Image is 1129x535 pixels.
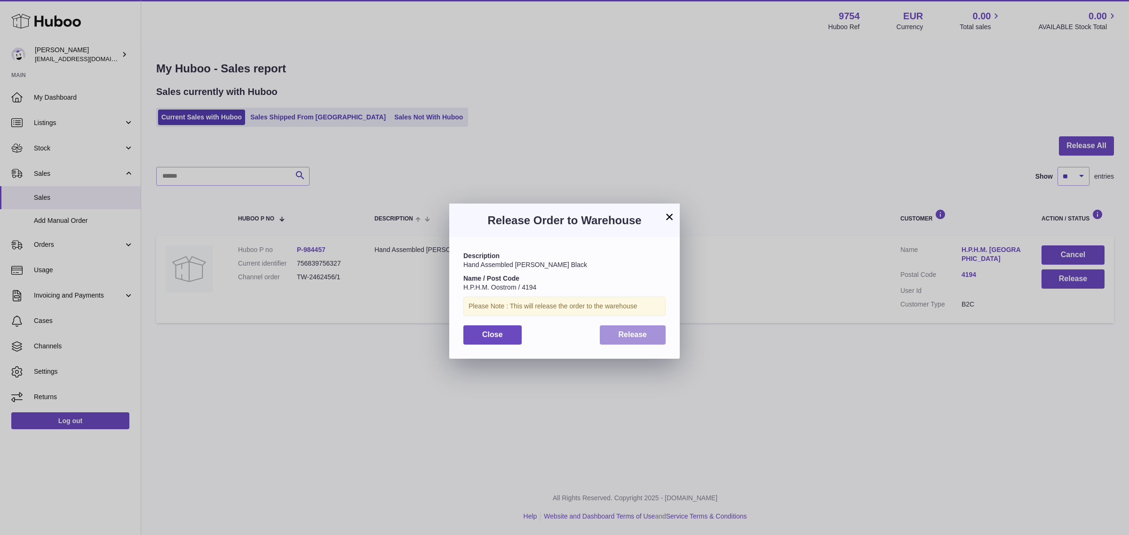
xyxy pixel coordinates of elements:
button: Release [600,325,666,345]
strong: Name / Post Code [463,275,519,282]
button: × [664,211,675,222]
span: H.P.H.M. Oostrom / 4194 [463,283,536,291]
span: Release [619,330,647,338]
button: Close [463,325,522,345]
div: Please Note : This will release the order to the warehouse [463,297,666,316]
strong: Description [463,252,500,260]
h3: Release Order to Warehouse [463,213,666,228]
span: Close [482,330,503,338]
span: Hand Assembled [PERSON_NAME] Black [463,261,587,268]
